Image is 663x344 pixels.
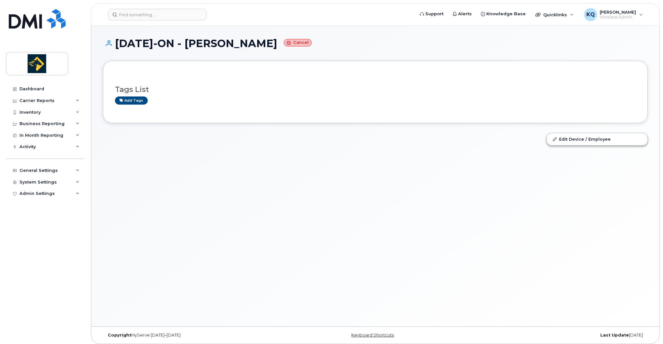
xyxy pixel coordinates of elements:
[103,333,284,338] div: MyServe [DATE]–[DATE]
[103,38,648,49] h1: [DATE]-ON - [PERSON_NAME]
[284,39,312,46] small: Cancel
[600,333,629,338] strong: Last Update
[466,333,648,338] div: [DATE]
[115,96,148,105] a: Add tags
[547,133,647,145] a: Edit Device / Employee
[115,85,636,94] h3: Tags List
[108,333,131,338] strong: Copyright
[351,333,394,338] a: Keyboard Shortcuts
